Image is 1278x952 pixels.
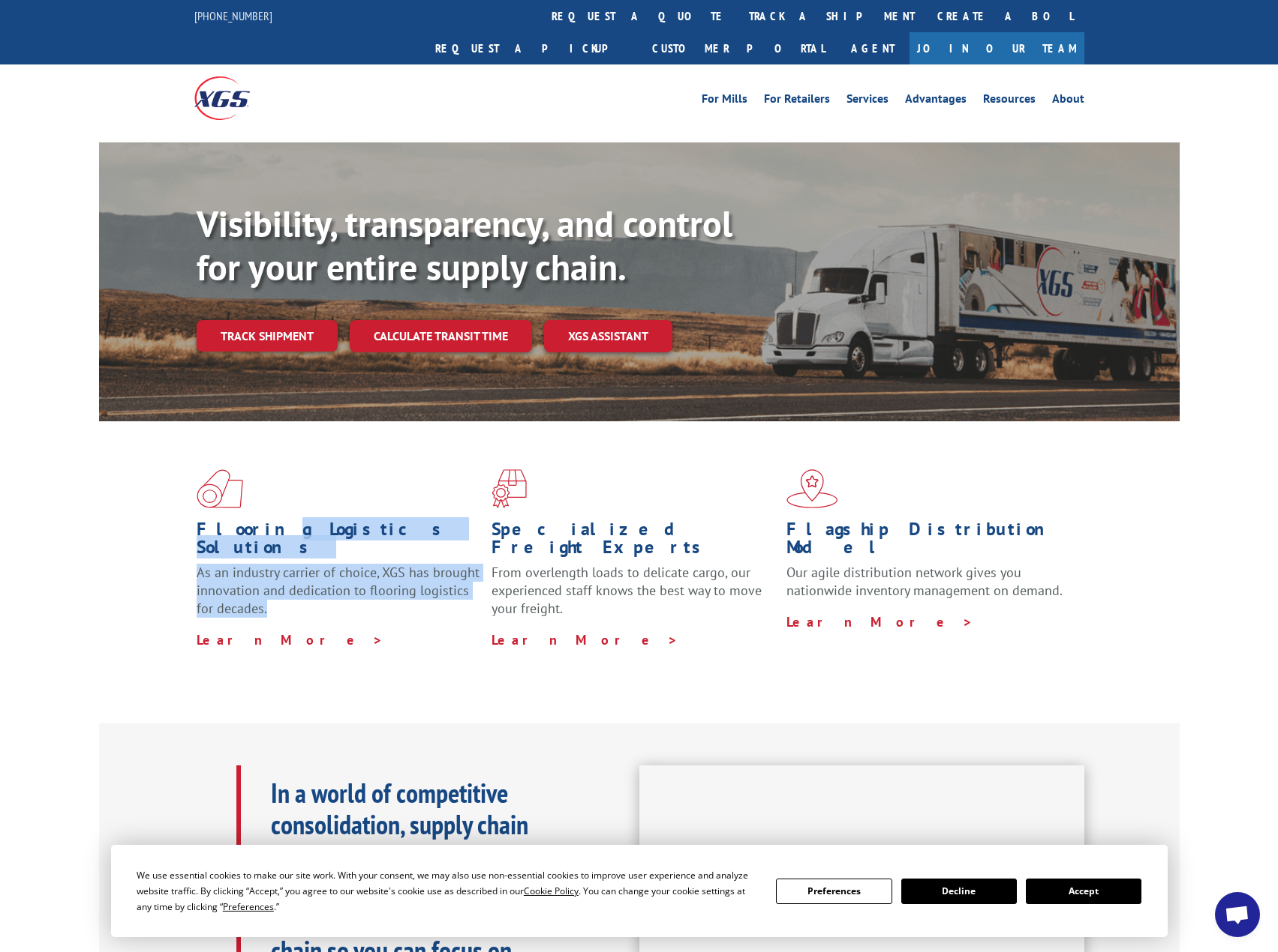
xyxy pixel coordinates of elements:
div: Open chat [1215,892,1260,937]
a: Learn More > [786,613,973,630]
a: Track shipment [197,320,338,352]
h1: Specialized Freight Experts [492,520,775,564]
h1: Flagship Distribution Model [786,520,1070,564]
div: Cookie Consent Prompt [111,845,1168,937]
button: Accept [1026,879,1141,904]
a: Request a pickup [424,32,641,64]
a: For Mills [702,93,747,109]
span: Cookie Policy [524,885,579,897]
span: Our agile distribution network gives you nationwide inventory management on demand. [786,564,1063,599]
img: xgs-icon-focused-on-flooring-red [492,469,527,508]
b: Visibility, transparency, and control for your entire supply chain. [197,200,732,290]
a: Services [846,93,889,109]
a: Calculate transit time [350,320,532,352]
h1: Flooring Logistics Solutions [197,520,480,564]
a: Resources [983,93,1036,109]
img: xgs-icon-flagship-distribution-model-red [786,469,838,508]
button: Decline [901,879,1017,904]
a: Agent [836,32,910,64]
button: Preferences [776,879,892,904]
a: [PHONE_NUMBER] [194,8,272,23]
a: Learn More > [492,631,678,648]
a: XGS ASSISTANT [544,320,672,352]
a: About [1052,93,1084,109]
img: xgs-icon-total-supply-chain-intelligence-red [197,469,243,508]
span: As an industry carrier of choice, XGS has brought innovation and dedication to flooring logistics... [197,564,480,617]
a: Learn More > [197,631,383,648]
a: For Retailers [764,93,830,109]
span: Preferences [223,900,274,913]
a: Join Our Team [910,32,1084,64]
div: We use essential cookies to make our site work. With your consent, we may also use non-essential ... [137,867,758,915]
a: Advantages [905,93,967,109]
a: Customer Portal [641,32,836,64]
p: From overlength loads to delicate cargo, our experienced staff knows the best way to move your fr... [492,564,775,630]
